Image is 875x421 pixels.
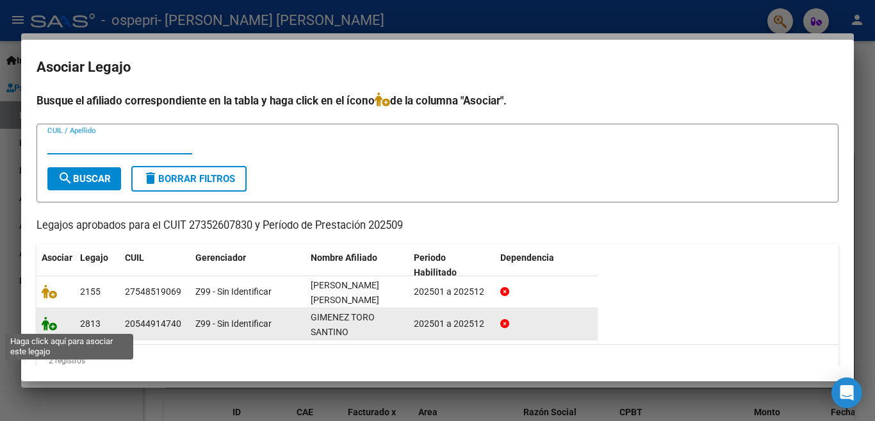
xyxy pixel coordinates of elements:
span: Gerenciador [195,252,246,263]
span: RODRIGUEZ ALINA XIOMARA [311,280,379,305]
span: GIMENEZ TORO SANTINO [311,312,375,337]
div: 202501 a 202512 [414,317,490,331]
span: Periodo Habilitado [414,252,457,277]
datatable-header-cell: Dependencia [495,244,598,286]
span: 2813 [80,318,101,329]
button: Borrar Filtros [131,166,247,192]
h2: Asociar Legajo [37,55,838,79]
span: 2155 [80,286,101,297]
button: Buscar [47,167,121,190]
span: Dependencia [500,252,554,263]
datatable-header-cell: Periodo Habilitado [409,244,495,286]
div: 2 registros [37,345,838,377]
span: Z99 - Sin Identificar [195,286,272,297]
span: Legajo [80,252,108,263]
span: Nombre Afiliado [311,252,377,263]
datatable-header-cell: Asociar [37,244,75,286]
div: 27548519069 [125,285,181,299]
span: Borrar Filtros [143,173,235,185]
datatable-header-cell: Nombre Afiliado [306,244,409,286]
span: CUIL [125,252,144,263]
h4: Busque el afiliado correspondiente en la tabla y haga click en el ícono de la columna "Asociar". [37,92,838,109]
div: 202501 a 202512 [414,285,490,299]
p: Legajos aprobados para el CUIT 27352607830 y Período de Prestación 202509 [37,218,838,234]
span: Z99 - Sin Identificar [195,318,272,329]
datatable-header-cell: CUIL [120,244,190,286]
span: Buscar [58,173,111,185]
mat-icon: delete [143,170,158,186]
datatable-header-cell: Gerenciador [190,244,306,286]
div: 20544914740 [125,317,181,331]
div: Open Intercom Messenger [831,377,862,408]
span: Asociar [42,252,72,263]
datatable-header-cell: Legajo [75,244,120,286]
mat-icon: search [58,170,73,186]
